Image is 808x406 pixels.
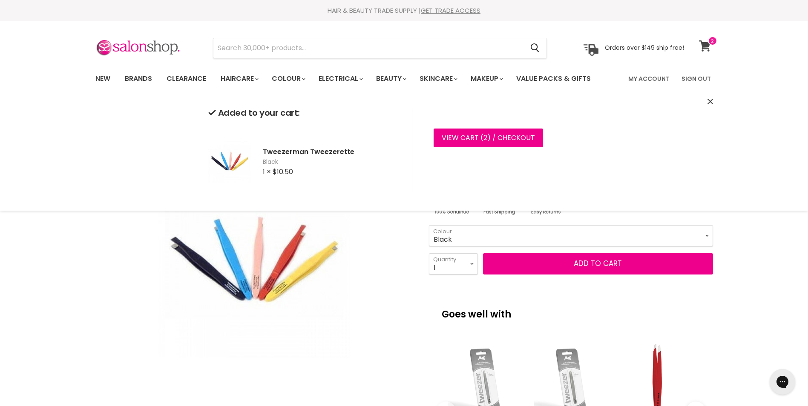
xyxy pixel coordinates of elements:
[676,70,716,88] a: Sign Out
[213,38,547,58] form: Product
[312,70,368,88] a: Electrical
[765,366,799,397] iframe: Gorgias live chat messenger
[118,70,158,88] a: Brands
[213,38,524,58] input: Search
[421,6,480,15] a: GET TRADE ACCESS
[370,70,411,88] a: Beauty
[85,6,724,15] div: HAIR & BEAUTY TRADE SUPPLY |
[263,158,398,166] span: Black
[524,38,546,58] button: Search
[263,147,398,156] h2: Tweezerman Tweezerette
[434,129,543,147] a: View cart (2) / Checkout
[429,253,478,274] select: Quantity
[605,44,684,51] p: Orders over $149 ship free!
[510,70,597,88] a: Value Packs & Gifts
[464,70,508,88] a: Makeup
[442,296,700,324] p: Goes well with
[623,70,675,88] a: My Account
[273,167,293,177] span: $10.50
[707,97,713,106] button: Close
[160,70,213,88] a: Clearance
[413,70,463,88] a: Skincare
[208,108,398,118] h2: Added to your cart:
[483,133,487,143] span: 2
[263,167,271,177] span: 1 ×
[208,130,251,194] img: Tweezerman Tweezerette
[89,70,117,88] a: New
[85,66,724,91] nav: Main
[214,70,264,88] a: Haircare
[265,70,311,88] a: Colour
[89,66,610,91] ul: Main menu
[158,118,350,405] img: Tweezerman Tweezerette
[483,253,713,274] button: Add to cart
